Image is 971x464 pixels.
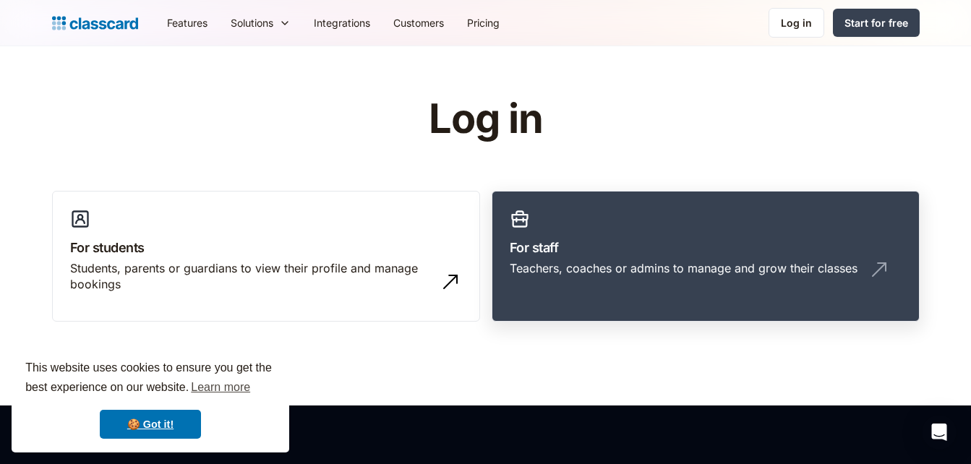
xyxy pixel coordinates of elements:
a: Integrations [302,7,382,39]
h3: For staff [510,238,902,257]
span: This website uses cookies to ensure you get the best experience on our website. [25,359,275,398]
a: learn more about cookies [189,377,252,398]
div: Students, parents or guardians to view their profile and manage bookings [70,260,433,293]
a: dismiss cookie message [100,410,201,439]
a: Pricing [455,7,511,39]
div: Solutions [219,7,302,39]
a: Features [155,7,219,39]
div: Teachers, coaches or admins to manage and grow their classes [510,260,857,276]
a: home [52,13,138,33]
a: Log in [769,8,824,38]
div: Open Intercom Messenger [922,415,957,450]
div: Log in [781,15,812,30]
div: Solutions [231,15,273,30]
div: cookieconsent [12,345,289,452]
a: Start for free [833,9,920,37]
div: Start for free [844,15,908,30]
a: For staffTeachers, coaches or admins to manage and grow their classes [492,191,920,322]
a: For studentsStudents, parents or guardians to view their profile and manage bookings [52,191,480,322]
h1: Log in [256,97,715,142]
a: Customers [382,7,455,39]
h3: For students [70,238,462,257]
